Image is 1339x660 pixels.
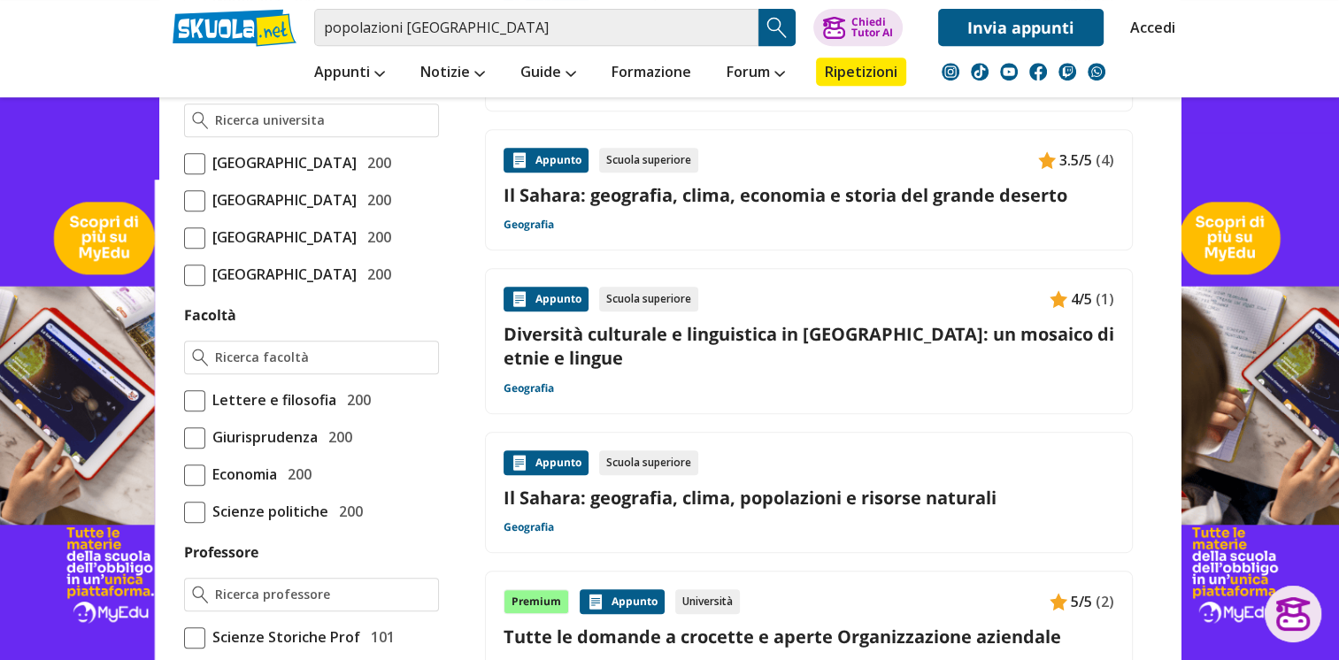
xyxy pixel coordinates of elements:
[971,63,989,81] img: tiktok
[1096,288,1114,311] span: (1)
[942,63,959,81] img: instagram
[184,542,258,562] label: Professore
[340,388,371,411] span: 200
[205,188,357,211] span: [GEOGRAPHIC_DATA]
[215,349,430,366] input: Ricerca facoltà
[332,500,363,523] span: 200
[215,111,430,129] input: Ricerca universita
[1096,590,1114,613] span: (2)
[1058,63,1076,81] img: twitch
[184,305,236,325] label: Facoltà
[599,148,698,173] div: Scuola superiore
[281,463,312,486] span: 200
[504,486,1114,510] a: Il Sahara: geografia, clima, popolazioni e risorse naturali
[321,426,352,449] span: 200
[360,226,391,249] span: 200
[205,151,357,174] span: [GEOGRAPHIC_DATA]
[511,454,528,472] img: Appunti contenuto
[511,151,528,169] img: Appunti contenuto
[205,500,328,523] span: Scienze politiche
[192,349,209,366] img: Ricerca facoltà
[192,111,209,129] img: Ricerca universita
[607,58,696,89] a: Formazione
[1071,288,1092,311] span: 4/5
[850,17,892,38] div: Chiedi Tutor AI
[504,287,589,311] div: Appunto
[205,226,357,249] span: [GEOGRAPHIC_DATA]
[516,58,581,89] a: Guide
[205,388,336,411] span: Lettere e filosofia
[504,589,569,614] div: Premium
[215,586,430,603] input: Ricerca professore
[1000,63,1018,81] img: youtube
[1050,593,1067,610] img: Appunti contenuto
[504,520,554,534] a: Geografia
[364,625,395,648] span: 101
[360,151,391,174] span: 200
[1071,590,1092,613] span: 5/5
[504,381,554,395] a: Geografia
[314,9,758,46] input: Cerca appunti, riassunti o versioni
[599,450,698,475] div: Scuola superiore
[1038,151,1056,169] img: Appunti contenuto
[205,463,277,486] span: Economia
[1130,9,1167,46] a: Accedi
[1088,63,1105,81] img: WhatsApp
[416,58,489,89] a: Notizie
[764,14,790,41] img: Cerca appunti, riassunti o versioni
[205,263,357,286] span: [GEOGRAPHIC_DATA]
[758,9,796,46] button: Search Button
[310,58,389,89] a: Appunti
[504,218,554,232] a: Geografia
[192,586,209,603] img: Ricerca professore
[1029,63,1047,81] img: facebook
[722,58,789,89] a: Forum
[1096,149,1114,172] span: (4)
[1050,290,1067,308] img: Appunti contenuto
[504,148,589,173] div: Appunto
[599,287,698,311] div: Scuola superiore
[504,625,1114,648] a: Tutte le domande a crocette e aperte Organizzazione aziendale
[360,263,391,286] span: 200
[1059,149,1092,172] span: 3.5/5
[511,290,528,308] img: Appunti contenuto
[587,593,604,610] img: Appunti contenuto
[938,9,1104,46] a: Invia appunti
[205,625,360,648] span: Scienze Storiche Prof
[675,589,740,614] div: Università
[205,426,318,449] span: Giurisprudenza
[504,322,1114,370] a: Diversità culturale e linguistica in [GEOGRAPHIC_DATA]: un mosaico di etnie e lingue
[816,58,906,86] a: Ripetizioni
[360,188,391,211] span: 200
[813,9,903,46] button: ChiediTutor AI
[504,183,1114,207] a: Il Sahara: geografia, clima, economia e storia del grande deserto
[580,589,665,614] div: Appunto
[504,450,589,475] div: Appunto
